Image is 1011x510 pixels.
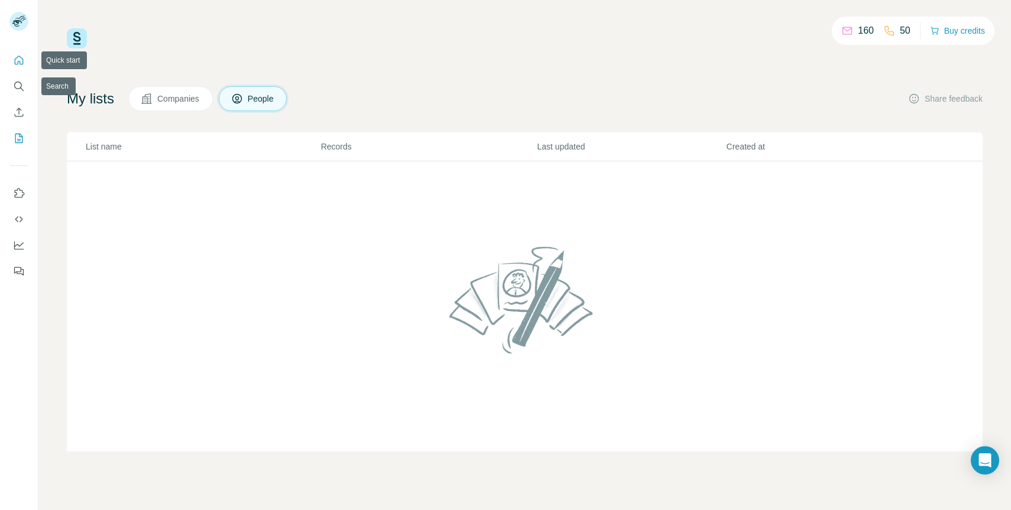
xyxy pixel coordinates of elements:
p: Last updated [537,141,725,152]
p: Records [321,141,536,152]
button: Quick start [9,50,28,71]
p: List name [86,141,320,152]
p: Created at [727,141,915,152]
p: 160 [858,24,874,38]
img: No lists found [445,236,605,363]
button: Search [9,76,28,97]
button: Enrich CSV [9,102,28,123]
div: Open Intercom Messenger [971,446,999,475]
button: Share feedback [908,93,983,105]
button: Use Surfe API [9,209,28,230]
img: Surfe Logo [67,28,87,48]
button: Buy credits [930,22,985,39]
button: Use Surfe on LinkedIn [9,183,28,204]
span: People [248,93,275,105]
button: Feedback [9,261,28,282]
span: Companies [157,93,200,105]
h4: My lists [67,89,114,108]
button: My lists [9,128,28,149]
button: Dashboard [9,235,28,256]
p: 50 [900,24,910,38]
